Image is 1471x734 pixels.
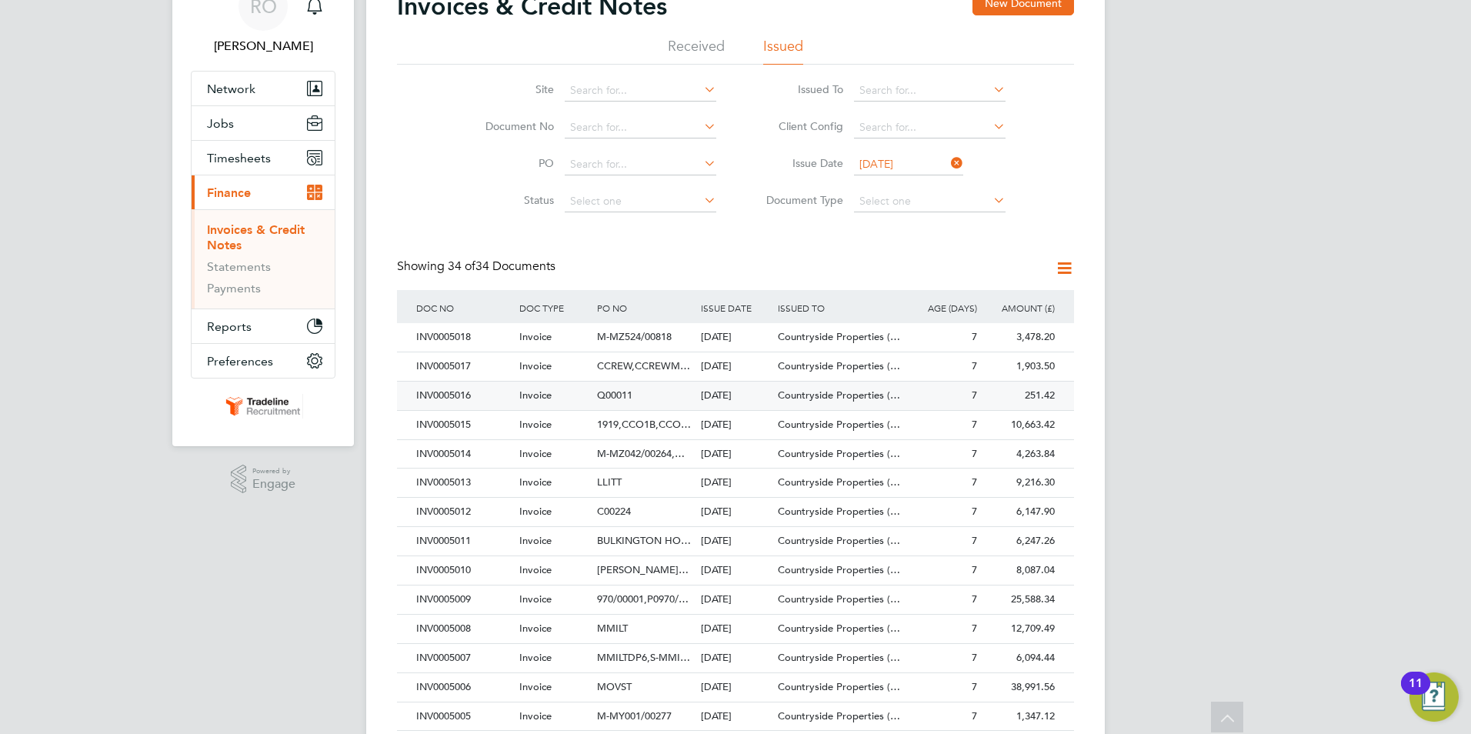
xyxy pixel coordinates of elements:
span: 7 [972,563,977,576]
div: INV0005006 [412,673,515,702]
input: Search for... [565,80,716,102]
input: Search for... [854,80,1006,102]
div: INV0005017 [412,352,515,381]
a: Statements [207,259,271,274]
div: INV0005008 [412,615,515,643]
div: [DATE] [697,586,775,614]
div: 10,663.42 [981,411,1059,439]
span: Invoice [519,563,552,576]
input: Search for... [854,117,1006,138]
div: ISSUED TO [774,290,903,325]
div: INV0005016 [412,382,515,410]
span: Countryside Properties (… [778,418,900,431]
div: 1,347.12 [981,702,1059,731]
div: 11 [1409,683,1423,703]
span: Countryside Properties (… [778,389,900,402]
div: INV0005013 [412,469,515,497]
span: Invoice [519,505,552,518]
div: 6,247.26 [981,527,1059,556]
span: MMILT [597,622,628,635]
span: 7 [972,330,977,343]
span: MMILTDP6,S-MMI… [597,651,690,664]
span: Countryside Properties (… [778,680,900,693]
span: Preferences [207,354,273,369]
span: Invoice [519,534,552,547]
div: [DATE] [697,411,775,439]
span: Countryside Properties (… [778,534,900,547]
a: Go to home page [191,394,335,419]
div: 9,216.30 [981,469,1059,497]
div: [DATE] [697,644,775,672]
label: Site [465,82,554,96]
label: PO [465,156,554,170]
span: Countryside Properties (… [778,447,900,460]
div: INV0005015 [412,411,515,439]
div: 8,087.04 [981,556,1059,585]
span: 970/00001,P0970/… [597,592,689,606]
span: Countryside Properties (… [778,622,900,635]
button: Timesheets [192,141,335,175]
input: Select one [565,191,716,212]
span: 34 of [448,259,475,274]
li: Received [668,37,725,65]
div: INV0005011 [412,527,515,556]
div: 251.42 [981,382,1059,410]
button: Finance [192,175,335,209]
span: M-MZ524/00818 [597,330,672,343]
span: LLITT [597,475,622,489]
span: Engage [252,478,295,491]
span: C00224 [597,505,631,518]
span: 7 [972,389,977,402]
span: Invoice [519,622,552,635]
span: Invoice [519,418,552,431]
label: Issue Date [755,156,843,170]
div: 1,903.50 [981,352,1059,381]
span: Invoice [519,651,552,664]
input: Search for... [565,154,716,175]
div: INV0005014 [412,440,515,469]
div: 6,094.44 [981,644,1059,672]
div: INV0005009 [412,586,515,614]
div: [DATE] [697,382,775,410]
button: Preferences [192,344,335,378]
span: Timesheets [207,151,271,165]
span: M-MZ042/00264,… [597,447,685,460]
span: M-MY001/00277 [597,709,672,722]
div: [DATE] [697,352,775,381]
span: Invoice [519,359,552,372]
span: Jobs [207,116,234,131]
button: Reports [192,309,335,343]
div: [DATE] [697,498,775,526]
span: 7 [972,709,977,722]
span: BULKINGTON HO… [597,534,691,547]
div: ISSUE DATE [697,290,775,325]
input: Select one [854,191,1006,212]
span: 7 [972,622,977,635]
span: Rachel Oliver [191,37,335,55]
span: MOVST [597,680,632,693]
div: [DATE] [697,323,775,352]
span: Countryside Properties (… [778,505,900,518]
div: Finance [192,209,335,309]
div: DOC TYPE [515,290,593,325]
label: Document No [465,119,554,133]
div: [DATE] [697,469,775,497]
span: 7 [972,592,977,606]
span: 7 [972,475,977,489]
input: Select one [854,154,963,175]
button: Open Resource Center, 11 new notifications [1409,672,1459,722]
span: Invoice [519,389,552,402]
span: Invoice [519,475,552,489]
span: Q00011 [597,389,632,402]
div: PO NO [593,290,696,325]
span: Network [207,82,255,96]
span: Countryside Properties (… [778,330,900,343]
span: 7 [972,447,977,460]
span: 7 [972,505,977,518]
img: tradelinerecruitment-logo-retina.png [223,394,303,419]
button: Network [192,72,335,105]
span: Countryside Properties (… [778,475,900,489]
span: Countryside Properties (… [778,709,900,722]
div: AMOUNT (£) [981,290,1059,325]
label: Client Config [755,119,843,133]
